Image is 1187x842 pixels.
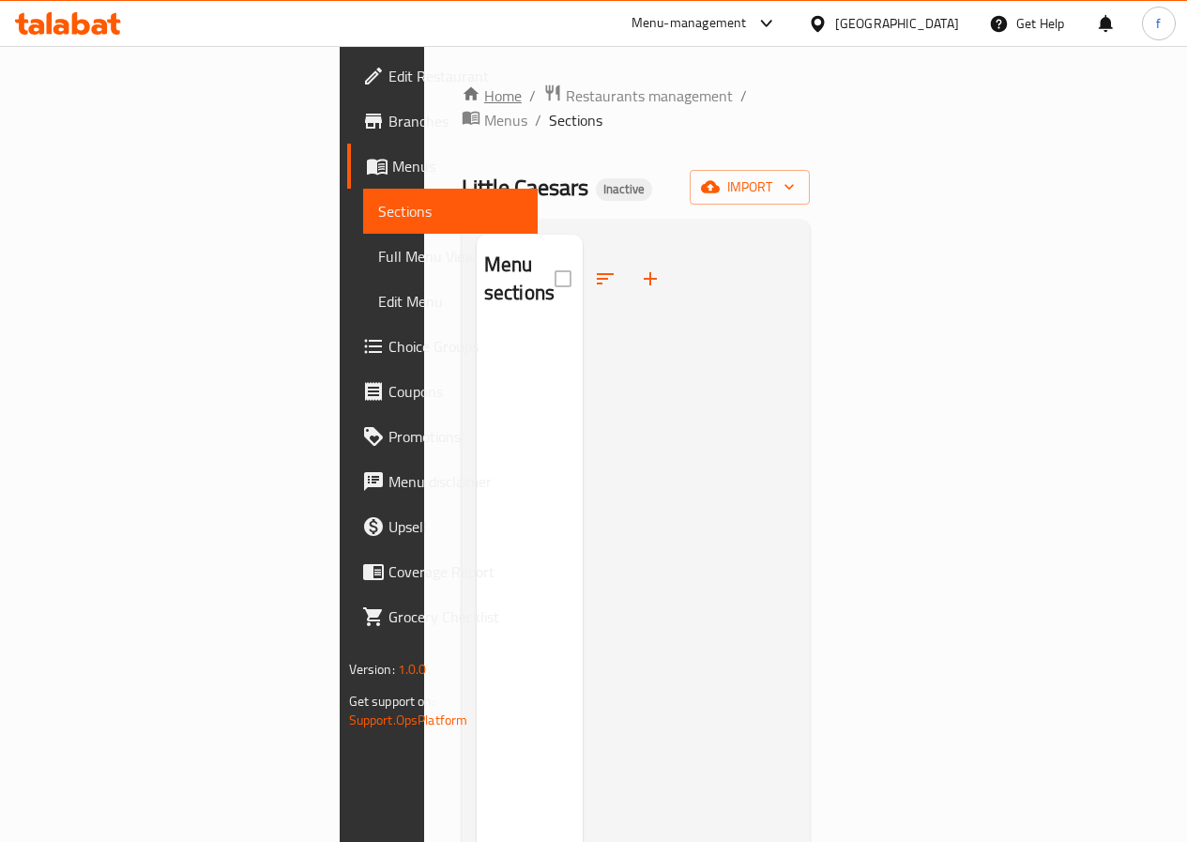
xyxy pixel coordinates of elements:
[388,560,523,583] span: Coverage Report
[349,657,395,681] span: Version:
[347,594,538,639] a: Grocery Checklist
[835,13,959,34] div: [GEOGRAPHIC_DATA]
[549,109,602,131] span: Sections
[347,144,538,189] a: Menus
[388,515,523,538] span: Upsell
[363,234,538,279] a: Full Menu View
[347,414,538,459] a: Promotions
[596,181,652,197] span: Inactive
[596,178,652,201] div: Inactive
[388,65,523,87] span: Edit Restaurant
[477,324,583,339] nav: Menu sections
[347,504,538,549] a: Upsell
[378,200,523,222] span: Sections
[388,470,523,493] span: Menu disclaimer
[705,176,795,199] span: import
[388,425,523,448] span: Promotions
[566,84,733,107] span: Restaurants management
[347,54,538,99] a: Edit Restaurant
[347,369,538,414] a: Coupons
[388,605,523,628] span: Grocery Checklist
[535,109,541,131] li: /
[392,155,523,177] span: Menus
[690,170,810,205] button: import
[347,459,538,504] a: Menu disclaimer
[349,689,435,713] span: Get support on:
[628,256,673,301] button: Add section
[388,110,523,132] span: Branches
[349,708,468,732] a: Support.OpsPlatform
[347,99,538,144] a: Branches
[740,84,747,107] li: /
[462,166,588,208] span: Little Caesars
[363,189,538,234] a: Sections
[388,380,523,403] span: Coupons
[632,12,747,35] div: Menu-management
[363,279,538,324] a: Edit Menu
[347,549,538,594] a: Coverage Report
[347,324,538,369] a: Choice Groups
[543,84,733,108] a: Restaurants management
[378,290,523,313] span: Edit Menu
[462,84,811,132] nav: breadcrumb
[378,245,523,268] span: Full Menu View
[388,335,523,358] span: Choice Groups
[1156,13,1161,34] span: f
[398,657,427,681] span: 1.0.0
